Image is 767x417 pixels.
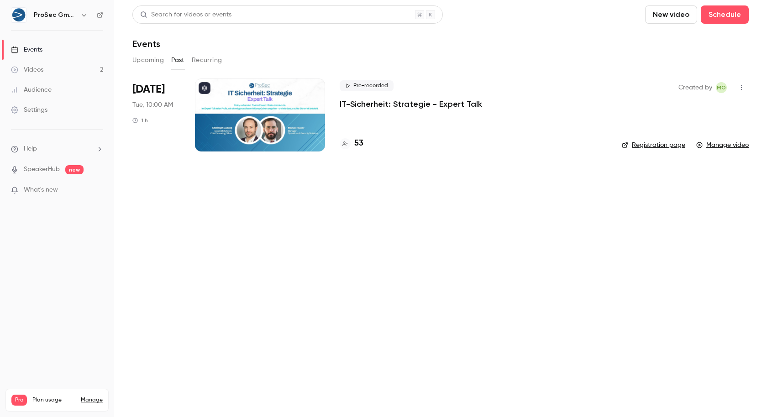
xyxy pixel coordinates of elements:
span: MD Operative [716,82,727,93]
span: Help [24,144,37,154]
span: Plan usage [32,396,75,404]
img: ProSec GmbH [11,8,26,22]
button: Recurring [192,53,222,68]
h1: Events [132,38,160,49]
span: Pre-recorded [340,80,394,91]
div: Search for videos or events [140,10,231,20]
div: Audience [11,85,52,94]
button: Schedule [701,5,749,24]
div: Sep 23 Tue, 10:00 AM (Europe/Berlin) [132,78,180,151]
a: IT-Sicherheit: Strategie - Expert Talk [340,99,482,109]
div: 1 h [132,117,148,124]
a: Manage video [696,141,749,150]
span: Pro [11,395,27,406]
button: Past [171,53,184,68]
span: [DATE] [132,82,165,97]
a: Registration page [622,141,685,150]
div: Videos [11,65,43,74]
li: help-dropdown-opener [11,144,103,154]
div: Events [11,45,42,54]
div: Settings [11,105,47,115]
span: What's new [24,185,58,195]
button: Upcoming [132,53,164,68]
h6: ProSec GmbH [34,10,77,20]
h4: 53 [354,137,363,150]
span: MO [717,82,726,93]
span: Tue, 10:00 AM [132,100,173,109]
span: Created by [678,82,712,93]
button: New video [645,5,697,24]
a: 53 [340,137,363,150]
a: Manage [81,396,103,404]
span: new [65,165,84,174]
a: SpeakerHub [24,165,60,174]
